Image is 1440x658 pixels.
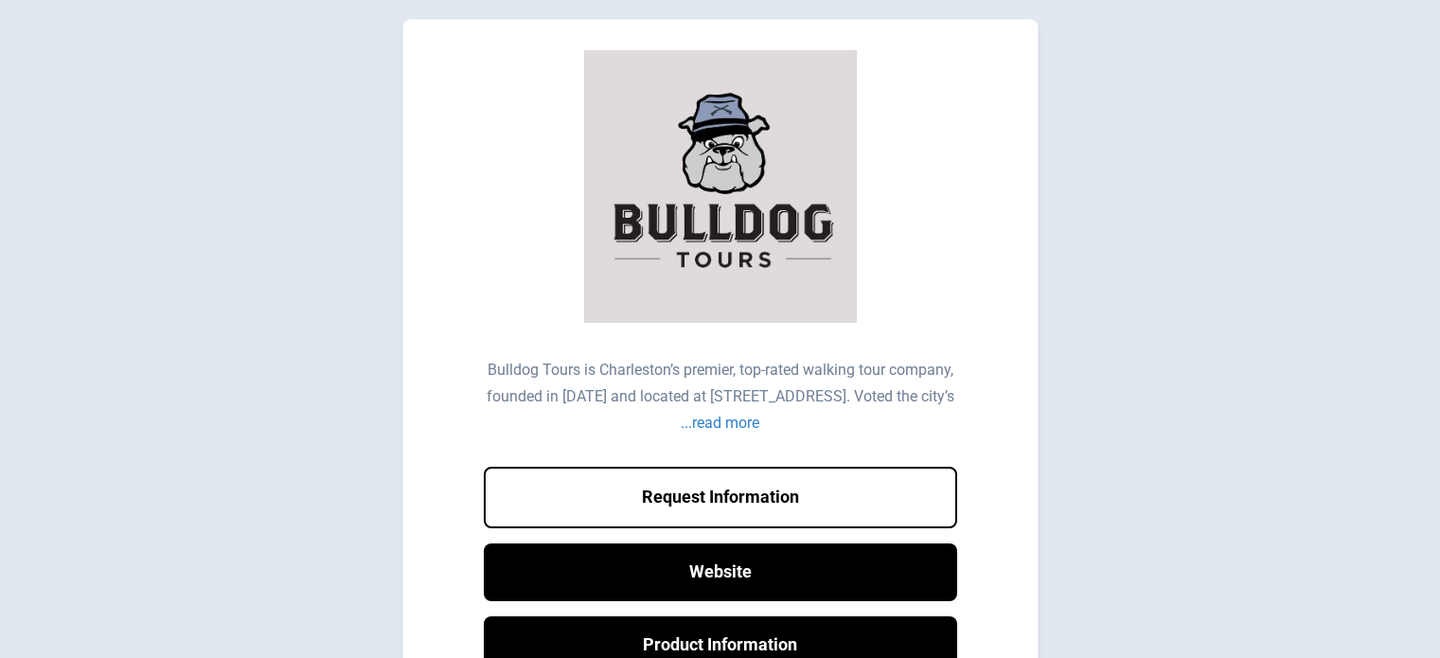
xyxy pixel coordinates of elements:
button: Request Information [484,467,957,528]
a: Website [484,543,957,601]
img: Bulldog Tours Logo [584,50,857,323]
div: ...read more [681,414,759,432]
div: Bulldog Tours is Charleston’s premier, top-rated walking tour company, founded in [DATE] and loca... [487,361,954,405]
